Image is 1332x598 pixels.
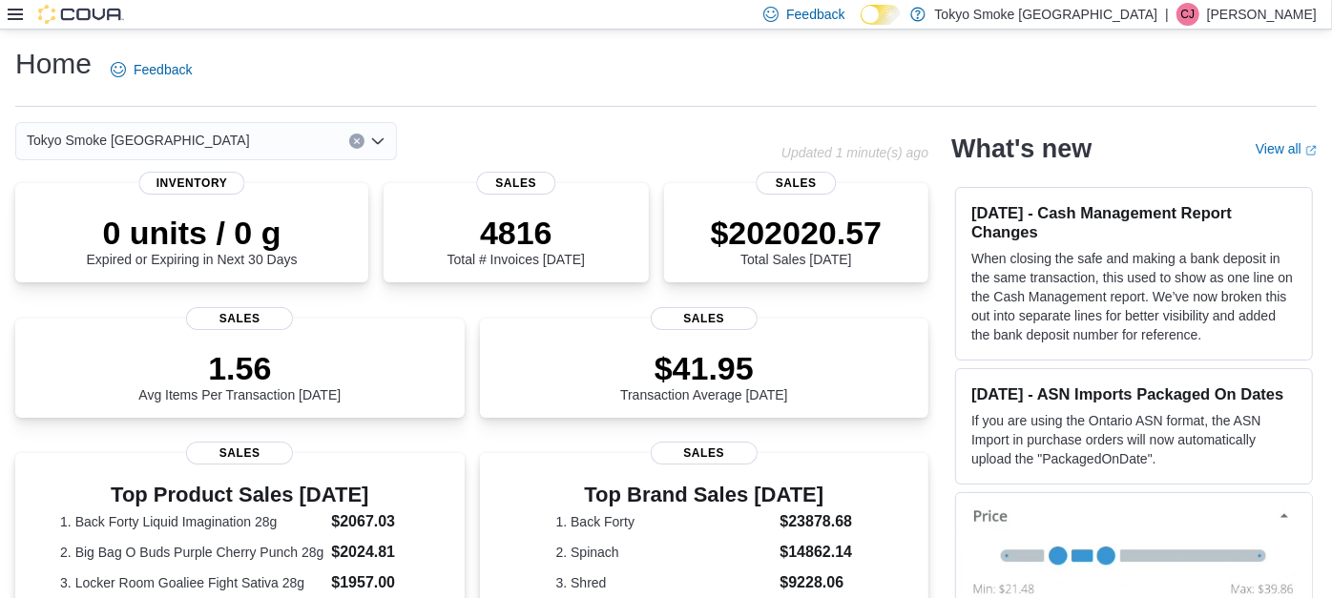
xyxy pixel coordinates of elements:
[971,384,1297,403] h3: [DATE] - ASN Imports Packaged On Dates
[971,411,1297,468] p: If you are using the Ontario ASN format, the ASN Import in purchase orders will now automatically...
[780,571,853,594] dd: $9228.06
[60,573,323,592] dt: 3. Locker Room Goaliee Fight Sativa 28g
[349,134,364,149] button: Clear input
[620,349,788,402] div: Transaction Average [DATE]
[935,3,1158,26] p: Tokyo Smoke [GEOGRAPHIC_DATA]
[1181,3,1196,26] span: CJ
[186,442,293,464] span: Sales
[370,134,385,149] button: Open list of options
[711,214,883,252] p: $202020.57
[1165,3,1169,26] p: |
[331,541,419,564] dd: $2024.81
[651,307,758,330] span: Sales
[781,145,928,160] p: Updated 1 minute(s) ago
[447,214,585,252] p: 4816
[331,510,419,533] dd: $2067.03
[60,543,323,562] dt: 2. Big Bag O Buds Purple Cherry Punch 28g
[87,214,298,252] p: 0 units / 0 g
[780,510,853,533] dd: $23878.68
[651,442,758,464] span: Sales
[139,172,245,195] span: Inventory
[476,172,555,195] span: Sales
[757,172,836,195] span: Sales
[138,349,341,402] div: Avg Items Per Transaction [DATE]
[1305,145,1317,156] svg: External link
[556,512,773,531] dt: 1. Back Forty
[971,249,1297,344] p: When closing the safe and making a bank deposit in the same transaction, this used to show as one...
[60,512,323,531] dt: 1. Back Forty Liquid Imagination 28g
[186,307,293,330] span: Sales
[620,349,788,387] p: $41.95
[103,51,199,89] a: Feedback
[556,573,773,592] dt: 3. Shred
[711,214,883,267] div: Total Sales [DATE]
[556,484,853,506] h3: Top Brand Sales [DATE]
[60,484,419,506] h3: Top Product Sales [DATE]
[27,129,250,152] span: Tokyo Smoke [GEOGRAPHIC_DATA]
[556,543,773,562] dt: 2. Spinach
[780,541,853,564] dd: $14862.14
[1207,3,1317,26] p: [PERSON_NAME]
[861,5,901,25] input: Dark Mode
[15,45,92,83] h1: Home
[331,571,419,594] dd: $1957.00
[134,60,192,79] span: Feedback
[38,5,124,24] img: Cova
[447,214,585,267] div: Total # Invoices [DATE]
[138,349,341,387] p: 1.56
[786,5,844,24] span: Feedback
[1256,141,1317,156] a: View allExternal link
[971,203,1297,241] h3: [DATE] - Cash Management Report Changes
[951,134,1092,164] h2: What's new
[87,214,298,267] div: Expired or Expiring in Next 30 Days
[1176,3,1199,26] div: Craig Jacobs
